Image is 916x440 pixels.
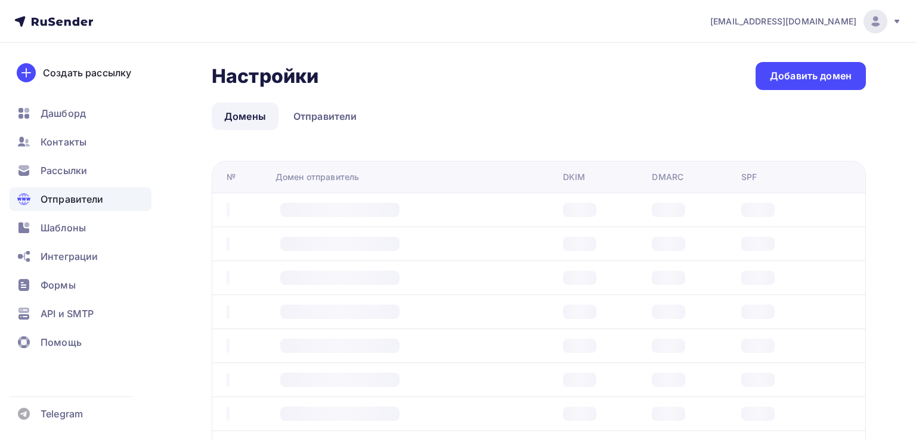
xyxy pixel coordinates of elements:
div: № [227,171,236,183]
span: Шаблоны [41,221,86,235]
span: Интеграции [41,249,98,264]
div: Добавить домен [770,69,852,83]
a: Контакты [10,130,151,154]
span: Помощь [41,335,82,349]
div: Создать рассылку [43,66,131,80]
div: DKIM [563,171,586,183]
span: Контакты [41,135,86,149]
a: Домены [212,103,278,130]
h2: Настройки [212,64,318,88]
span: Формы [41,278,76,292]
span: Telegram [41,407,83,421]
a: Формы [10,273,151,297]
span: API и SMTP [41,306,94,321]
a: Отправители [281,103,370,130]
span: Дашборд [41,106,86,120]
div: DMARC [652,171,683,183]
a: Дашборд [10,101,151,125]
span: [EMAIL_ADDRESS][DOMAIN_NAME] [710,16,856,27]
div: SPF [741,171,757,183]
a: Добавить домен [756,62,866,90]
a: Отправители [10,187,151,211]
a: Рассылки [10,159,151,182]
a: [EMAIL_ADDRESS][DOMAIN_NAME] [710,10,902,33]
a: Шаблоны [10,216,151,240]
div: Домен отправитель [276,171,359,183]
span: Отправители [41,192,104,206]
span: Рассылки [41,163,87,178]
